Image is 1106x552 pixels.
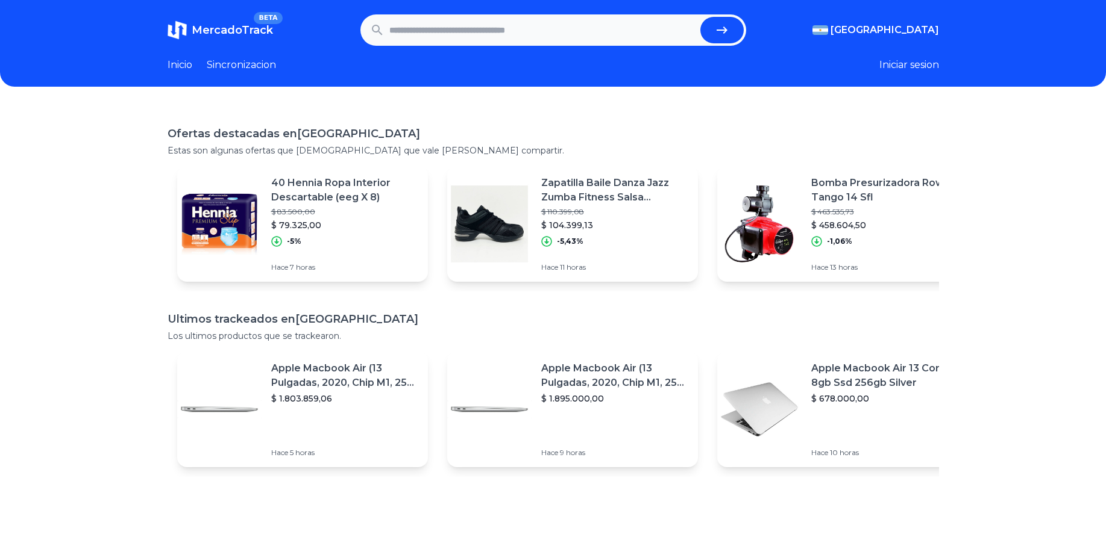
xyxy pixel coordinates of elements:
a: Sincronizacion [207,58,276,72]
p: Zapatilla Baile Danza Jazz Zumba Fitness Salsa C/cámara Aire [541,176,688,205]
p: $ 110.399,08 [541,207,688,217]
p: $ 83.500,00 [271,207,418,217]
p: Los ultimos productos que se trackearon. [168,330,939,342]
a: Inicio [168,58,192,72]
a: Featured imageApple Macbook Air 13 Core I5 8gb Ssd 256gb Silver$ 678.000,00Hace 10 horas [717,352,968,467]
p: $ 104.399,13 [541,219,688,231]
p: -5,43% [557,237,583,246]
span: MercadoTrack [192,23,273,37]
a: MercadoTrackBETA [168,20,273,40]
p: $ 678.000,00 [811,392,958,405]
a: Featured image40 Hennia Ropa Interior Descartable (eeg X 8)$ 83.500,00$ 79.325,00-5%Hace 7 horas [177,166,428,282]
p: Hace 11 horas [541,262,688,272]
img: Featured image [717,182,802,266]
p: Hace 5 horas [271,448,418,457]
img: MercadoTrack [168,20,187,40]
img: Featured image [177,182,262,266]
p: Apple Macbook Air (13 Pulgadas, 2020, Chip M1, 256 Gb De Ssd, 8 Gb De Ram) - Plata [541,361,688,390]
p: Hace 7 horas [271,262,418,272]
p: -1,06% [827,237,852,246]
p: $ 458.604,50 [811,219,958,231]
a: Featured imageApple Macbook Air (13 Pulgadas, 2020, Chip M1, 256 Gb De Ssd, 8 Gb De Ram) - Plata$... [447,352,698,467]
img: Featured image [177,367,262,451]
a: Featured imageApple Macbook Air (13 Pulgadas, 2020, Chip M1, 256 Gb De Ssd, 8 Gb De Ram) - Plata$... [177,352,428,467]
img: Featured image [717,367,802,451]
button: [GEOGRAPHIC_DATA] [812,23,939,37]
p: Hace 13 horas [811,262,958,272]
p: 40 Hennia Ropa Interior Descartable (eeg X 8) [271,176,418,205]
img: Featured image [447,182,532,266]
button: Iniciar sesion [879,58,939,72]
p: Bomba Presurizadora Rowa Tango 14 Sfl [811,176,958,205]
img: Featured image [447,367,532,451]
p: Hace 9 horas [541,448,688,457]
a: Featured imageZapatilla Baile Danza Jazz Zumba Fitness Salsa C/cámara Aire$ 110.399,08$ 104.399,1... [447,166,698,282]
p: -5% [287,237,301,246]
p: $ 1.803.859,06 [271,392,418,405]
h1: Ofertas destacadas en [GEOGRAPHIC_DATA] [168,125,939,142]
span: BETA [254,12,282,24]
p: Hace 10 horas [811,448,958,457]
p: $ 463.535,73 [811,207,958,217]
img: Argentina [812,25,828,35]
a: Featured imageBomba Presurizadora Rowa Tango 14 Sfl$ 463.535,73$ 458.604,50-1,06%Hace 13 horas [717,166,968,282]
p: $ 79.325,00 [271,219,418,231]
p: $ 1.895.000,00 [541,392,688,405]
span: [GEOGRAPHIC_DATA] [831,23,939,37]
h1: Ultimos trackeados en [GEOGRAPHIC_DATA] [168,311,939,327]
p: Apple Macbook Air 13 Core I5 8gb Ssd 256gb Silver [811,361,958,390]
p: Estas son algunas ofertas que [DEMOGRAPHIC_DATA] que vale [PERSON_NAME] compartir. [168,144,939,157]
p: Apple Macbook Air (13 Pulgadas, 2020, Chip M1, 256 Gb De Ssd, 8 Gb De Ram) - Plata [271,361,418,390]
